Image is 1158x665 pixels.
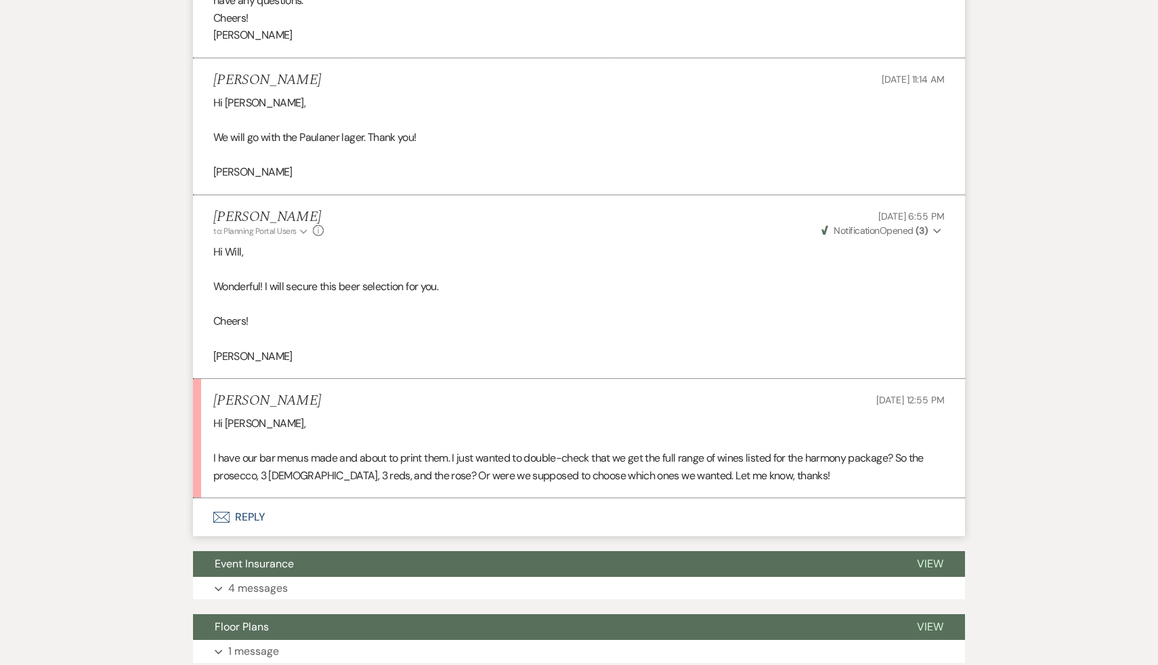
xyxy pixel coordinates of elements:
[193,614,895,640] button: Floor Plans
[228,643,279,660] p: 1 message
[215,557,294,571] span: Event Insurance
[213,226,297,237] span: to: Planning Portal Users
[193,577,965,600] button: 4 messages
[834,224,879,237] span: Notification
[821,224,928,237] span: Opened
[878,210,945,222] span: [DATE] 6:55 PM
[213,278,945,296] p: Wonderful! I will secure this beer selection for you.
[917,557,943,571] span: View
[213,72,321,89] h5: [PERSON_NAME]
[213,26,945,44] p: [PERSON_NAME]
[882,73,945,85] span: [DATE] 11:14 AM
[193,498,965,536] button: Reply
[916,224,928,237] strong: ( 3 )
[215,620,269,634] span: Floor Plans
[213,348,945,365] p: [PERSON_NAME]
[228,580,288,597] p: 4 messages
[193,640,965,663] button: 1 message
[213,209,324,226] h5: [PERSON_NAME]
[213,163,945,181] p: [PERSON_NAME]
[895,551,965,577] button: View
[895,614,965,640] button: View
[917,620,943,634] span: View
[213,449,945,484] p: I have our bar menus made and about to print them. I just wanted to double-check that we get the ...
[193,551,895,577] button: Event Insurance
[213,225,309,237] button: to: Planning Portal Users
[819,224,945,238] button: NotificationOpened (3)
[213,9,945,27] p: Cheers!
[213,415,945,432] p: Hi [PERSON_NAME],
[213,129,945,146] p: We will go with the Paulaner lager. Thank you!
[876,394,945,406] span: [DATE] 12:55 PM
[213,313,945,330] p: Cheers!
[213,94,945,112] p: Hi [PERSON_NAME],
[213,392,321,409] h5: [PERSON_NAME]
[213,243,945,261] p: Hi Will,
